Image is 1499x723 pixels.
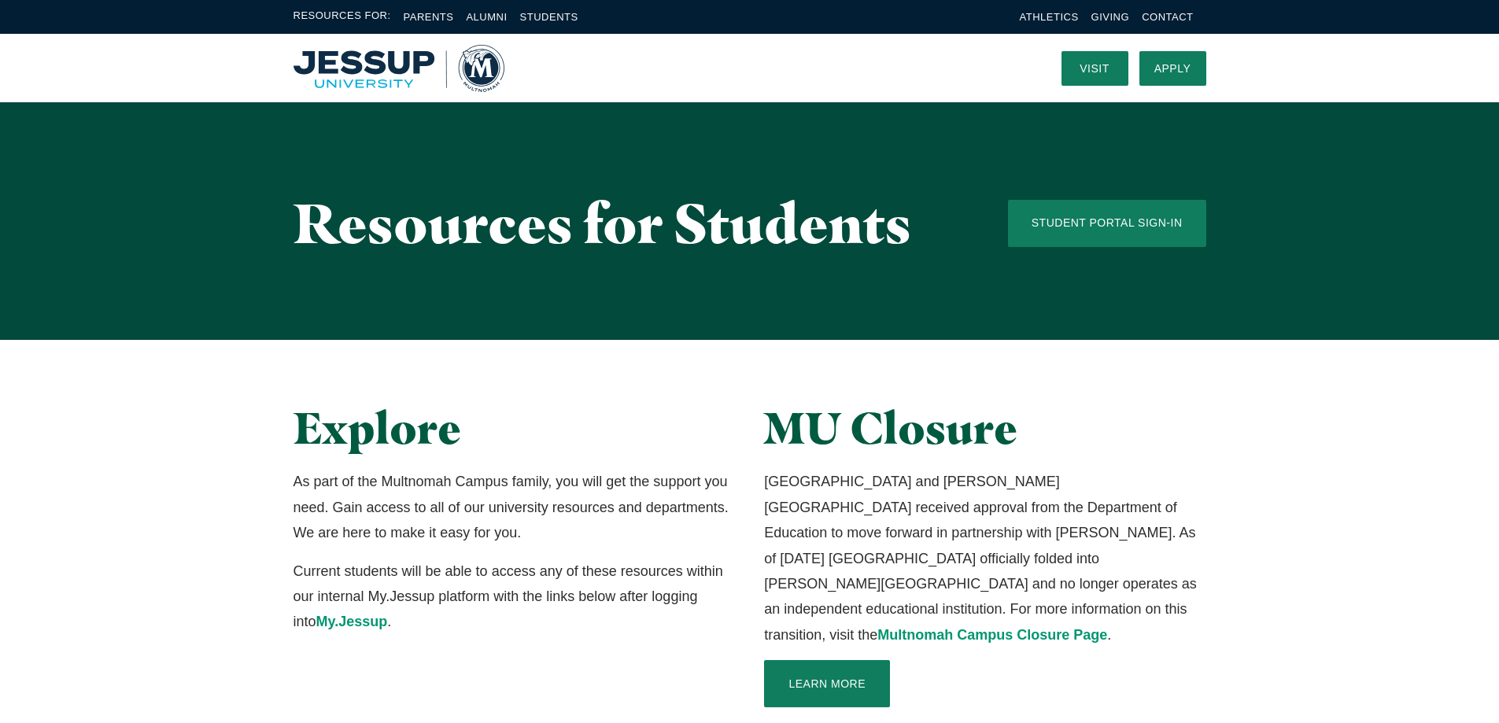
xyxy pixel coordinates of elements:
[520,11,578,23] a: Students
[764,469,1205,647] p: [GEOGRAPHIC_DATA] and [PERSON_NAME][GEOGRAPHIC_DATA] received approval from the Department of Edu...
[294,193,945,253] h1: Resources for Students
[1008,200,1206,247] a: Student Portal Sign-In
[1061,51,1128,86] a: Visit
[294,8,391,26] span: Resources For:
[764,403,1205,453] h2: MU Closure
[764,660,890,707] a: Learn More
[294,403,735,453] h2: Explore
[1020,11,1079,23] a: Athletics
[316,614,388,629] a: My.Jessup
[294,469,735,545] p: As part of the Multnomah Campus family, you will get the support you need. Gain access to all of ...
[294,559,735,635] p: Current students will be able to access any of these resources within our internal My.Jessup plat...
[466,11,507,23] a: Alumni
[1091,11,1130,23] a: Giving
[877,627,1107,643] a: Multnomah Campus Closure Page
[404,11,454,23] a: Parents
[294,45,504,92] a: Home
[294,45,504,92] img: Multnomah University Logo
[1142,11,1193,23] a: Contact
[1139,51,1206,86] a: Apply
